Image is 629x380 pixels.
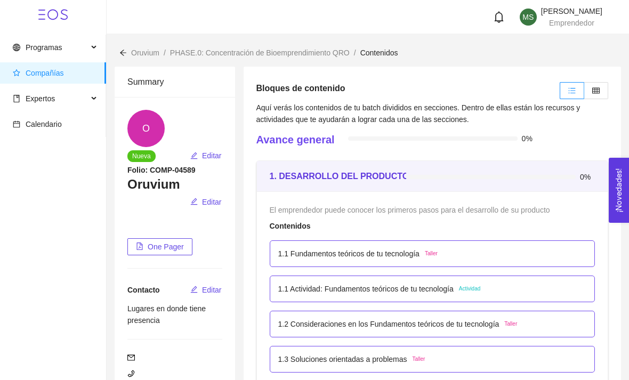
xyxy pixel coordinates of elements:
span: 0% [580,173,595,181]
p: 1.1 Fundamentos teóricos de tu tecnología [278,248,420,260]
span: arrow-left [119,49,127,56]
span: file-pdf [136,242,143,251]
p: 1.1 Actividad: Fundamentos teóricos de tu tecnología [278,283,454,295]
strong: Folio: COMP-04589 [127,166,196,174]
span: One Pager [148,241,184,253]
span: Editar [202,284,222,296]
span: star [13,69,20,77]
button: editEditar [190,147,222,164]
span: Taller [425,249,438,258]
span: [PERSON_NAME] [541,7,602,15]
span: Expertos [26,94,55,103]
h5: Bloques de contenido [256,82,345,95]
span: book [13,95,20,102]
span: Contenidos [360,48,398,57]
span: edit [190,286,198,294]
span: PHASE.0: Concentración de Bioemprendimiento QRO [170,48,350,57]
p: 1.2 Consideraciones en los Fundamentos teóricos de tu tecnología [278,318,499,330]
span: Programas [26,43,62,52]
span: O [142,110,150,147]
span: Lugares en donde tiene presencia [127,304,206,325]
span: El emprendedor puede conocer los primeros pasos para el desarrollo de su producto [270,206,550,214]
span: Compañías [26,69,64,77]
span: mail [127,354,135,361]
h3: Oruvium [127,176,222,193]
span: Actividad [459,285,481,293]
span: global [13,44,20,51]
span: Editar [202,196,222,208]
div: Summary [127,67,222,97]
span: table [592,87,600,94]
span: Calendario [26,120,62,128]
span: phone [127,370,135,377]
span: MS [522,9,534,26]
strong: Contenidos [270,222,311,230]
span: Nueva [127,150,156,162]
p: 1.3 Soluciones orientadas a problemas [278,353,407,365]
span: / [354,48,356,57]
span: Taller [504,320,517,328]
span: Aquí verás los contenidos de tu batch divididos en secciones. Dentro de ellas están los recursos ... [256,103,580,124]
span: / [164,48,166,57]
button: editEditar [190,193,222,211]
span: Editar [202,150,222,161]
span: Contacto [127,286,160,294]
span: 0% [522,135,537,142]
span: bell [493,11,505,23]
span: calendar [13,120,20,128]
span: Taller [413,355,425,363]
span: edit [190,152,198,160]
strong: 1. DESARROLLO DEL PRODUCTO [270,172,409,181]
button: file-pdfOne Pager [127,238,192,255]
span: edit [190,198,198,206]
span: unordered-list [568,87,576,94]
span: Oruvium [131,48,159,57]
button: editEditar [190,281,222,298]
span: Emprendedor [549,19,594,27]
button: Open Feedback Widget [609,158,629,223]
h4: Avance general [256,132,335,147]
